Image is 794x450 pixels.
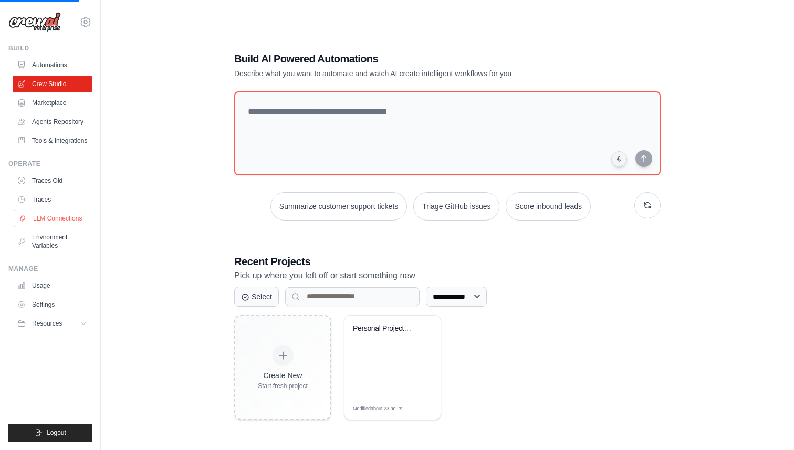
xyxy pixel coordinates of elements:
[13,229,92,254] a: Environment Variables
[270,192,407,221] button: Summarize customer support tickets
[13,191,92,208] a: Traces
[234,254,661,269] h3: Recent Projects
[8,160,92,168] div: Operate
[258,370,308,381] div: Create New
[13,132,92,149] a: Tools & Integrations
[741,400,794,450] div: Csevegés widget
[13,57,92,74] a: Automations
[8,424,92,442] button: Logout
[234,287,279,307] button: Select
[13,315,92,332] button: Resources
[13,113,92,130] a: Agents Repository
[234,68,587,79] p: Describe what you want to automate and watch AI create intelligent workflows for you
[8,12,61,32] img: Logo
[14,210,93,227] a: LLM Connections
[416,405,425,413] span: Edit
[47,428,66,437] span: Logout
[234,269,661,282] p: Pick up where you left off or start something new
[611,151,627,167] button: Click to speak your automation idea
[8,44,92,53] div: Build
[13,296,92,313] a: Settings
[234,51,587,66] h1: Build AI Powered Automations
[506,192,591,221] button: Score inbound leads
[413,192,499,221] button: Triage GitHub issues
[258,382,308,390] div: Start fresh project
[13,172,92,189] a: Traces Old
[353,324,416,333] div: Personal Project Manager
[13,76,92,92] a: Crew Studio
[13,95,92,111] a: Marketplace
[32,319,62,328] span: Resources
[13,277,92,294] a: Usage
[353,405,402,413] span: Modified about 23 hours
[741,400,794,450] iframe: Chat Widget
[634,192,661,218] button: Get new suggestions
[8,265,92,273] div: Manage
